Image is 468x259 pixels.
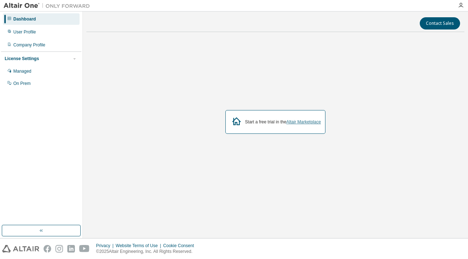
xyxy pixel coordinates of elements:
[44,245,51,253] img: facebook.svg
[96,249,198,255] p: © 2025 Altair Engineering, Inc. All Rights Reserved.
[13,68,31,74] div: Managed
[13,81,31,86] div: On Prem
[163,243,198,249] div: Cookie Consent
[2,245,39,253] img: altair_logo.svg
[420,17,460,29] button: Contact Sales
[13,16,36,22] div: Dashboard
[13,42,45,48] div: Company Profile
[13,29,36,35] div: User Profile
[55,245,63,253] img: instagram.svg
[245,119,321,125] div: Start a free trial in the
[286,119,321,124] a: Altair Marketplace
[5,56,39,62] div: License Settings
[96,243,116,249] div: Privacy
[4,2,94,9] img: Altair One
[116,243,163,249] div: Website Terms of Use
[67,245,75,253] img: linkedin.svg
[79,245,90,253] img: youtube.svg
